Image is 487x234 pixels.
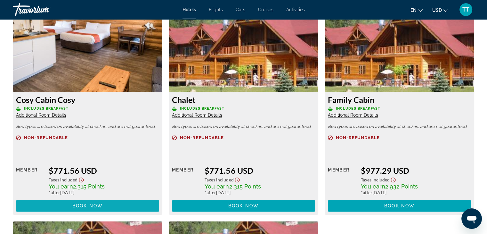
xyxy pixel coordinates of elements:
a: Flights [209,7,223,12]
div: Member [172,166,200,195]
span: Includes Breakfast [336,106,380,111]
span: Taxes included [205,177,233,182]
button: Change currency [432,5,448,15]
iframe: Button to launch messaging window [461,208,482,229]
button: Change language [410,5,423,15]
p: Bed types are based on availability at check-in, and are not guaranteed. [172,124,315,129]
span: 2,932 Points [385,183,418,190]
button: Show Taxes and Fees disclaimer [77,175,85,183]
span: after [51,190,60,195]
button: Book now [328,200,471,212]
button: Show Taxes and Fees disclaimer [233,175,241,183]
span: USD [432,8,442,13]
span: en [410,8,417,13]
p: Bed types are based on availability at check-in, and are not guaranteed. [16,124,159,129]
button: Show Taxes and Fees disclaimer [389,175,397,183]
button: Book now [172,200,315,212]
a: Activities [286,7,305,12]
span: after [362,190,372,195]
span: Additional Room Details [16,113,66,118]
span: Book now [228,203,259,208]
span: 2,315 Points [73,183,105,190]
p: Bed types are based on availability at check-in, and are not guaranteed. [328,124,471,129]
h3: Family Cabin [328,95,471,104]
a: Cars [236,7,245,12]
div: $977.29 USD [361,166,471,175]
span: Additional Room Details [328,113,378,118]
span: You earn [205,183,229,190]
span: Book now [72,203,103,208]
span: Includes Breakfast [24,106,69,111]
span: 2,315 Points [229,183,261,190]
span: You earn [49,183,73,190]
div: Member [328,166,356,195]
span: after [207,190,216,195]
span: Taxes included [49,177,77,182]
span: You earn [361,183,385,190]
span: Non-refundable [336,136,380,140]
div: * [DATE] [205,190,315,195]
span: Additional Room Details [172,113,222,118]
span: Non-refundable [24,136,68,140]
img: Family Cabin [325,12,474,92]
div: Member [16,166,44,195]
img: Cosy Cabin Cosy [13,12,162,92]
div: * [DATE] [49,190,159,195]
span: Includes Breakfast [180,106,224,111]
a: Hotels [183,7,196,12]
button: User Menu [458,3,474,16]
span: Non-refundable [180,136,224,140]
h3: Chalet [172,95,315,104]
a: Travorium [13,1,77,18]
div: * [DATE] [361,190,471,195]
span: TT [462,6,469,13]
div: $771.56 USD [205,166,315,175]
span: Book now [384,203,415,208]
a: Cruises [258,7,273,12]
div: $771.56 USD [49,166,159,175]
span: Taxes included [361,177,389,182]
img: Chalet [169,12,318,92]
h3: Cosy Cabin Cosy [16,95,159,104]
button: Book now [16,200,159,212]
